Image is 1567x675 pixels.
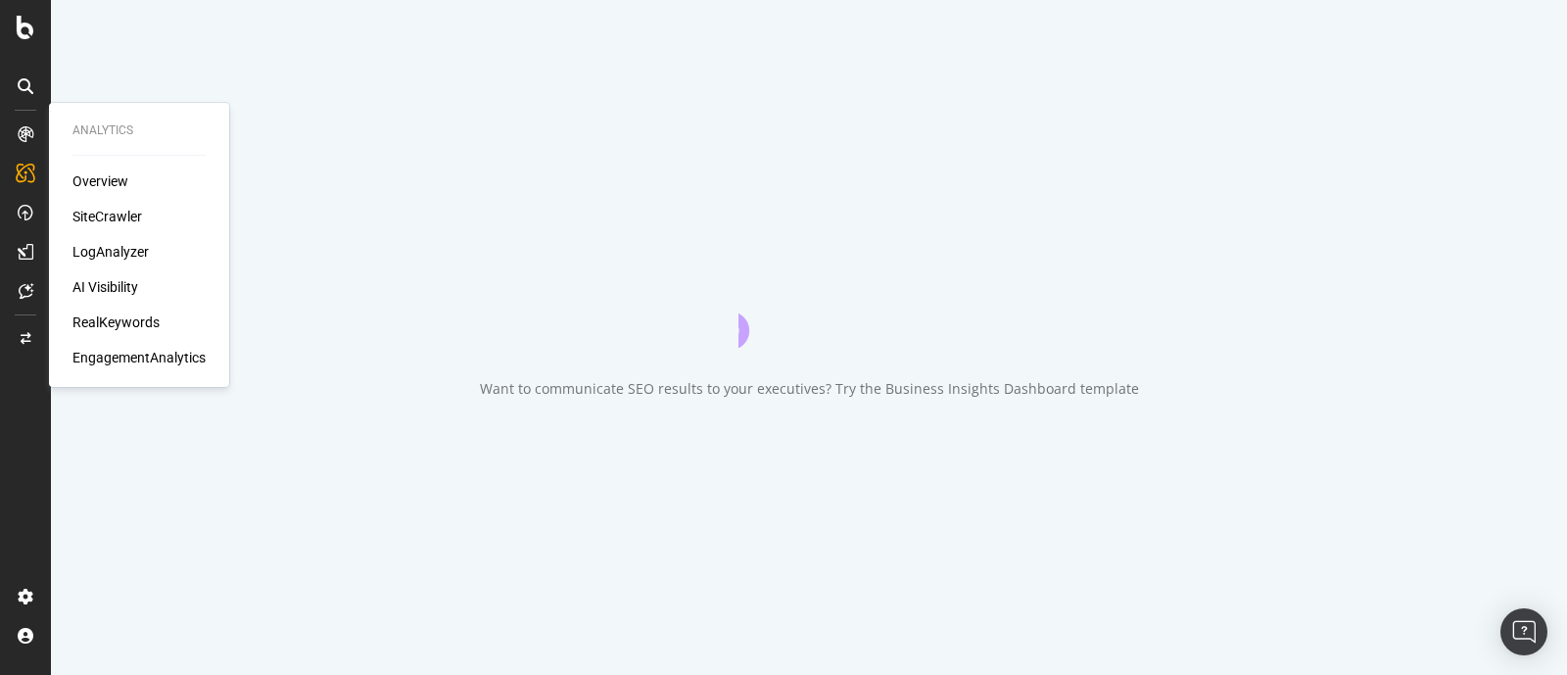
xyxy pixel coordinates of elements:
a: Overview [72,171,128,191]
a: SiteCrawler [72,207,142,226]
div: Open Intercom Messenger [1500,608,1547,655]
a: EngagementAnalytics [72,348,206,367]
div: Analytics [72,122,206,139]
a: AI Visibility [72,277,138,297]
a: RealKeywords [72,313,160,332]
div: animation [738,277,879,348]
div: Want to communicate SEO results to your executives? Try the Business Insights Dashboard template [480,379,1139,399]
a: LogAnalyzer [72,242,149,262]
